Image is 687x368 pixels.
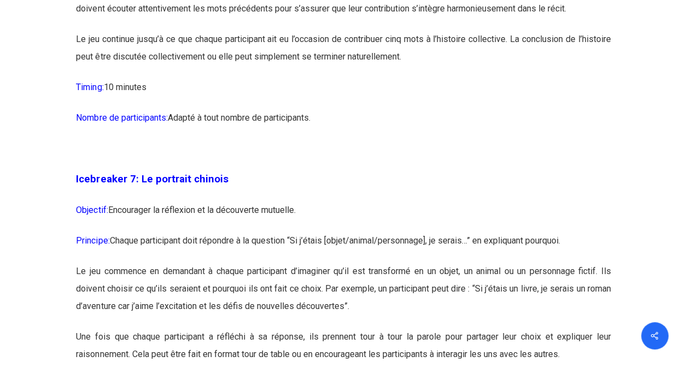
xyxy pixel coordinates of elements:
[76,109,610,140] p: Adapté à tout nombre de participants.
[76,263,610,328] p: Le jeu commence en demandant à chaque participant d’imaginer qu’il est transformé en un objet, un...
[76,205,108,215] span: Objectif:
[76,235,109,246] span: Principe:
[76,31,610,79] p: Le jeu continue jusqu’à ce que chaque participant ait eu l’occasion de contribuer cinq mots à l’h...
[76,112,167,123] span: Nombre de participants:
[76,173,228,185] span: Icebreaker 7: Le portrait chinois
[76,82,103,92] span: Timing:
[76,79,610,109] p: 10 minutes
[76,201,610,232] p: Encourager la réflexion et la découverte mutuelle.
[76,232,610,263] p: Chaque participant doit répondre à la question “Si j’étais [objet/animal/personnage], je serais…”...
